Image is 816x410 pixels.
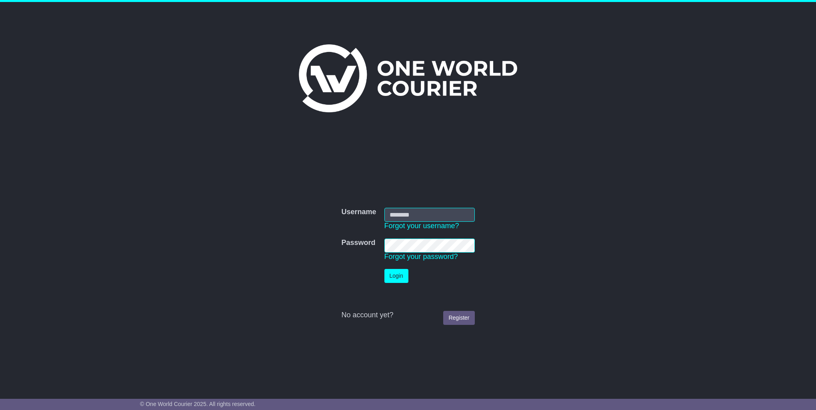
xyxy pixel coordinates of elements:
[341,239,375,247] label: Password
[341,208,376,217] label: Username
[299,44,517,112] img: One World
[341,311,474,320] div: No account yet?
[384,269,408,283] button: Login
[384,253,458,261] a: Forgot your password?
[384,222,459,230] a: Forgot your username?
[443,311,474,325] a: Register
[140,401,256,407] span: © One World Courier 2025. All rights reserved.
